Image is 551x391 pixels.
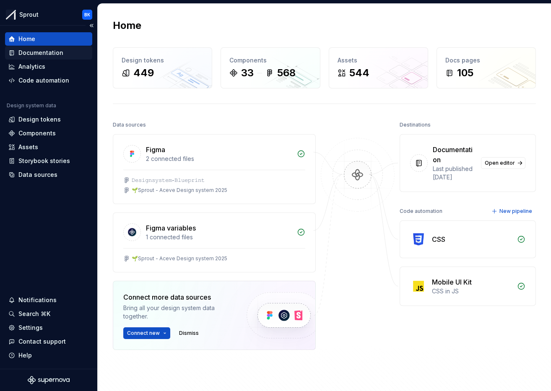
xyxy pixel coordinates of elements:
[5,335,92,348] button: Contact support
[18,76,69,85] div: Code automation
[489,205,536,217] button: New pipeline
[432,277,472,287] div: Mobile UI Kit
[5,349,92,362] button: Help
[485,160,515,166] span: Open editor
[349,66,369,80] div: 544
[18,129,56,137] div: Components
[113,119,146,131] div: Data sources
[6,10,16,20] img: b6c2a6ff-03c2-4811-897b-2ef07e5e0e51.png
[5,154,92,168] a: Storybook stories
[28,376,70,384] svg: Supernova Logo
[18,115,61,124] div: Design tokens
[445,56,527,65] div: Docs pages
[18,351,32,360] div: Help
[18,35,35,43] div: Home
[338,56,419,65] div: Assets
[18,296,57,304] div: Notifications
[18,157,70,165] div: Storybook stories
[18,337,66,346] div: Contact support
[18,310,50,318] div: Search ⌘K
[113,47,212,88] a: Design tokens449
[5,46,92,60] a: Documentation
[2,5,96,23] button: SproutBK
[132,255,227,262] div: 🌱Sprout - Aceve Design system 2025
[5,113,92,126] a: Design tokens
[132,177,205,184] div: 𝙳𝚎𝚜𝚒𝚐𝚗𝚜𝚢𝚜𝚝𝚎𝚖-𝙱𝚕𝚞𝚎𝚙𝚛𝚒𝚗𝚝
[229,56,311,65] div: Components
[146,155,292,163] div: 2 connected files
[18,49,63,57] div: Documentation
[433,145,476,165] div: Documentation
[329,47,428,88] a: Assets544
[400,119,431,131] div: Destinations
[499,208,532,215] span: New pipeline
[5,60,92,73] a: Analytics
[5,293,92,307] button: Notifications
[5,74,92,87] a: Code automation
[277,66,296,80] div: 568
[123,304,232,321] div: Bring all your design system data together.
[19,10,39,19] div: Sprout
[84,11,90,18] div: BK
[5,127,92,140] a: Components
[86,20,97,31] button: Collapse sidebar
[400,205,442,217] div: Code automation
[123,327,170,339] button: Connect new
[241,66,254,80] div: 33
[146,233,292,241] div: 1 connected files
[5,321,92,334] a: Settings
[18,62,45,71] div: Analytics
[123,292,232,302] div: Connect more data sources
[179,330,199,337] span: Dismiss
[433,165,476,181] div: Last published [DATE]
[5,140,92,154] a: Assets
[146,145,165,155] div: Figma
[5,168,92,181] a: Data sources
[127,330,160,337] span: Connect new
[18,171,57,179] div: Data sources
[5,307,92,321] button: Search ⌘K
[113,212,316,272] a: Figma variables1 connected files🌱Sprout - Aceve Design system 2025
[113,134,316,204] a: Figma2 connected files𝙳𝚎𝚜𝚒𝚐𝚗𝚜𝚢𝚜𝚝𝚎𝚖-𝙱𝚕𝚞𝚎𝚙𝚛𝚒𝚗𝚝🌱Sprout - Aceve Design system 2025
[481,157,525,169] a: Open editor
[432,234,445,244] div: CSS
[133,66,154,80] div: 449
[437,47,536,88] a: Docs pages105
[5,32,92,46] a: Home
[457,66,473,80] div: 105
[122,56,203,65] div: Design tokens
[146,223,196,233] div: Figma variables
[18,324,43,332] div: Settings
[432,287,512,295] div: CSS in JS
[18,143,38,151] div: Assets
[7,102,56,109] div: Design system data
[113,19,141,32] h2: Home
[132,187,227,194] div: 🌱Sprout - Aceve Design system 2025
[221,47,320,88] a: Components33568
[175,327,203,339] button: Dismiss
